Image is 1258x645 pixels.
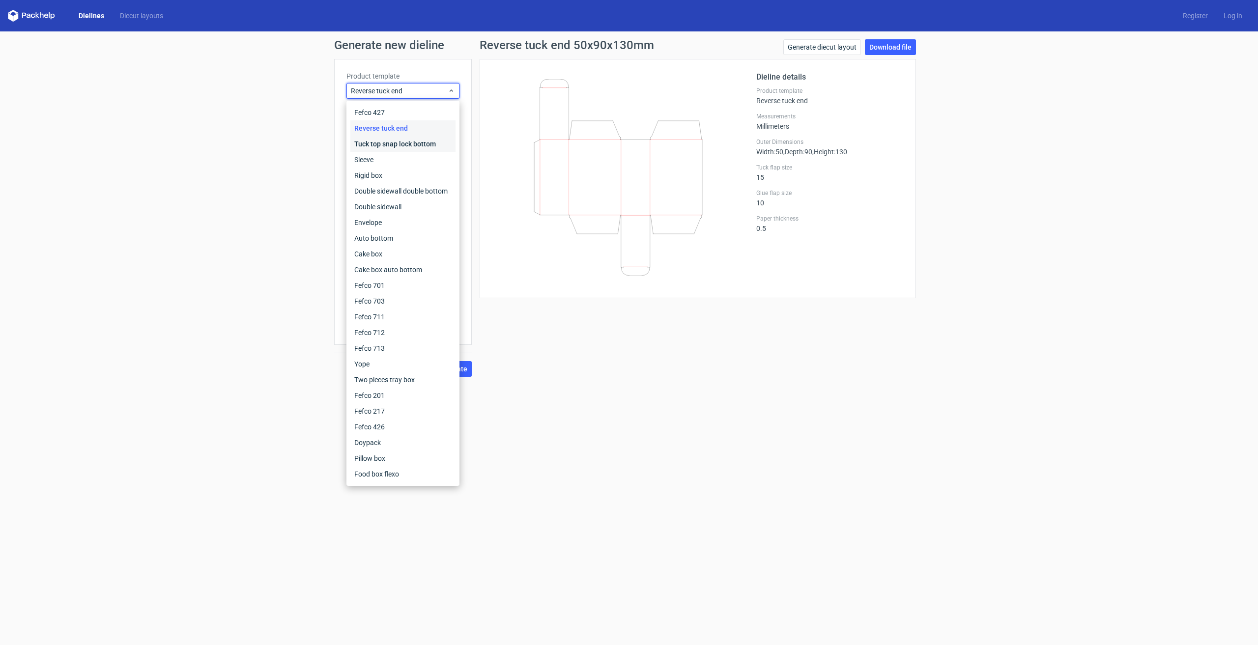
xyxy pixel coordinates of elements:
div: Food box flexo [350,466,456,482]
label: Glue flap size [756,189,904,197]
label: Paper thickness [756,215,904,223]
div: Pillow box [350,450,456,466]
h1: Reverse tuck end 50x90x130mm [480,39,654,51]
div: Rigid box [350,168,456,183]
div: Fefco 201 [350,388,456,403]
span: Reverse tuck end [351,86,448,96]
a: Diecut layouts [112,11,171,21]
div: 15 [756,164,904,181]
label: Measurements [756,112,904,120]
label: Outer Dimensions [756,138,904,146]
div: Fefco 427 [350,105,456,120]
div: Cake box auto bottom [350,262,456,278]
a: Log in [1216,11,1250,21]
label: Product template [346,71,459,81]
div: 10 [756,189,904,207]
div: Reverse tuck end [350,120,456,136]
div: Fefco 701 [350,278,456,293]
div: Yope [350,356,456,372]
div: Tuck top snap lock bottom [350,136,456,152]
div: Millimeters [756,112,904,130]
a: Download file [865,39,916,55]
div: Cake box [350,246,456,262]
div: Fefco 712 [350,325,456,340]
div: Fefco 713 [350,340,456,356]
h1: Generate new dieline [334,39,924,51]
div: Doypack [350,435,456,450]
div: Double sidewall [350,199,456,215]
div: Double sidewall double bottom [350,183,456,199]
div: Two pieces tray box [350,372,456,388]
a: Generate diecut layout [783,39,861,55]
div: 0.5 [756,215,904,232]
div: Fefco 217 [350,403,456,419]
label: Tuck flap size [756,164,904,171]
div: Fefco 426 [350,419,456,435]
span: , Depth : 90 [783,148,812,156]
div: Sleeve [350,152,456,168]
label: Product template [756,87,904,95]
div: Fefco 711 [350,309,456,325]
span: , Height : 130 [812,148,847,156]
div: Fefco 703 [350,293,456,309]
div: Envelope [350,215,456,230]
div: Reverse tuck end [756,87,904,105]
div: Auto bottom [350,230,456,246]
h2: Dieline details [756,71,904,83]
a: Dielines [71,11,112,21]
span: Width : 50 [756,148,783,156]
a: Register [1175,11,1216,21]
